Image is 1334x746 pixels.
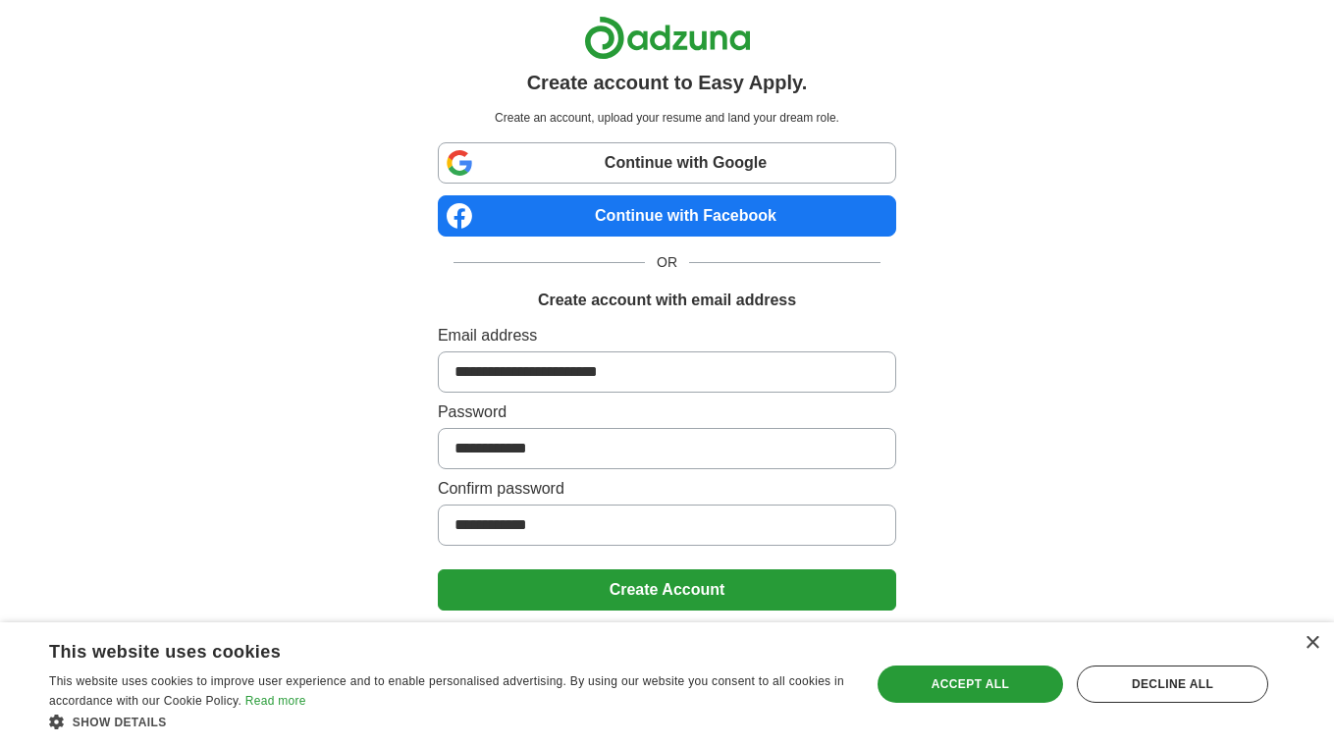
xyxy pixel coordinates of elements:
[1077,666,1268,703] div: Decline all
[438,569,896,611] button: Create Account
[527,68,808,97] h1: Create account to Easy Apply.
[442,109,892,127] p: Create an account, upload your resume and land your dream role.
[538,289,796,312] h1: Create account with email address
[438,195,896,237] a: Continue with Facebook
[438,324,896,347] label: Email address
[73,716,167,729] span: Show details
[1305,636,1319,651] div: Close
[49,712,846,731] div: Show details
[645,252,689,273] span: OR
[438,477,896,501] label: Confirm password
[49,634,797,664] div: This website uses cookies
[49,674,844,708] span: This website uses cookies to improve user experience and to enable personalised advertising. By u...
[584,16,751,60] img: Adzuna logo
[438,400,896,424] label: Password
[878,666,1063,703] div: Accept all
[245,694,306,708] a: Read more, opens a new window
[438,142,896,184] a: Continue with Google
